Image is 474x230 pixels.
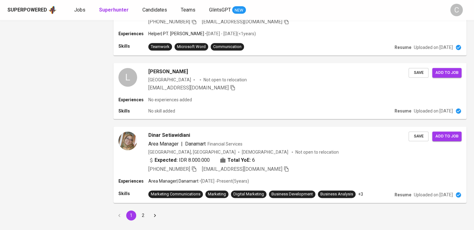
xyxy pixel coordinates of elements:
button: Go to next page [150,210,160,220]
p: No experiences added [148,97,192,103]
p: Uploaded on [DATE] [414,108,453,114]
a: Teams [181,6,197,14]
a: Jobs [74,6,87,14]
p: Resume [395,108,411,114]
p: Skills [118,108,148,114]
span: Candidates [142,7,167,13]
button: Add to job [432,68,462,78]
p: Helper | PT. [PERSON_NAME] [148,31,204,37]
span: Teams [181,7,195,13]
div: [GEOGRAPHIC_DATA] [148,77,191,83]
p: Area Manager | Danamart [148,178,199,184]
p: Resume [395,44,411,50]
span: [PHONE_NUMBER] [148,19,190,25]
div: Superpowered [7,7,47,14]
p: +3 [358,191,363,197]
p: Experiences [118,31,148,37]
p: Skills [118,43,148,49]
button: Add to job [432,132,462,141]
p: Not open to relocation [295,149,339,155]
span: 6 [252,156,255,164]
div: Microsoft Word [177,44,206,50]
div: Business Analysis [320,191,353,197]
span: [DEMOGRAPHIC_DATA] [242,149,289,155]
b: Expected: [155,156,178,164]
p: Uploaded on [DATE] [414,192,453,198]
span: Danamart [185,141,206,147]
a: L[PERSON_NAME][GEOGRAPHIC_DATA]Not open to relocation[EMAIL_ADDRESS][DOMAIN_NAME] SaveAdd to jobE... [113,63,467,119]
span: Dinar Setiawidiani [148,132,190,139]
div: Communication [213,44,242,50]
span: Add to job [435,69,458,76]
span: [EMAIL_ADDRESS][DOMAIN_NAME] [148,85,229,91]
nav: pagination navigation [113,210,161,220]
div: IDR 8.000.000 [148,156,210,164]
a: Dinar SetiawidianiArea Manager|DanamartFinancial Services[GEOGRAPHIC_DATA], [GEOGRAPHIC_DATA][DEM... [113,127,467,203]
p: • [DATE] - Present ( 5 years ) [199,178,249,184]
span: Financial Services [208,141,242,146]
span: [EMAIL_ADDRESS][DOMAIN_NAME] [202,19,282,25]
span: | [181,140,183,148]
a: Superhunter [99,6,130,14]
div: Digital Marketing [233,191,264,197]
p: No skill added [148,108,175,114]
div: [GEOGRAPHIC_DATA], [GEOGRAPHIC_DATA] [148,149,236,155]
div: C [450,4,463,16]
p: Experiences [118,178,148,184]
img: dba861cade00c5238f8211602fbadd6d.jpg [118,132,137,150]
b: Superhunter [99,7,129,13]
span: [PHONE_NUMBER] [148,166,190,172]
div: Marketing Communications [151,191,200,197]
a: GlintsGPT NEW [209,6,246,14]
img: app logo [48,5,57,15]
a: Candidates [142,6,168,14]
span: Save [412,69,425,76]
button: page 1 [126,210,136,220]
div: Business Development [271,191,313,197]
b: Total YoE: [227,156,251,164]
p: Skills [118,190,148,197]
button: Save [409,68,429,78]
span: GlintsGPT [209,7,231,13]
a: Superpoweredapp logo [7,5,57,15]
div: L [118,68,137,87]
p: • [DATE] - [DATE] ( <1 years ) [204,31,256,37]
button: Go to page 2 [138,210,148,220]
p: Not open to relocation [203,77,247,83]
span: [EMAIL_ADDRESS][DOMAIN_NAME] [202,166,282,172]
div: Teamwork [151,44,170,50]
p: Resume [395,192,411,198]
p: Uploaded on [DATE] [414,44,453,50]
span: Area Manager [148,141,179,147]
span: Save [412,133,425,140]
span: NEW [232,7,246,13]
p: Experiences [118,97,148,103]
span: [PERSON_NAME] [148,68,188,75]
span: Jobs [74,7,85,13]
button: Save [409,132,429,141]
div: Marketing [208,191,226,197]
span: Add to job [435,133,458,140]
